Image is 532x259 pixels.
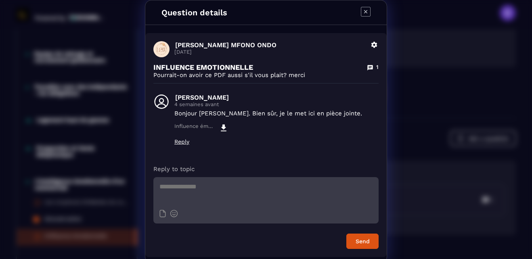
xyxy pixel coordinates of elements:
p: [PERSON_NAME] [175,94,379,101]
p: 4 semaines avant [174,101,379,107]
p: Influence émotionnelle.pdf [174,123,215,133]
p: Reply to topic [153,165,379,173]
button: Send [346,234,379,249]
p: INFLUENCE EMOTIONNELLE [153,63,253,71]
h4: Question details [161,8,227,17]
p: Pourrait-on avoir ce PDF aussi s'il vous plait? merci [153,71,379,79]
p: Reply [174,138,379,145]
p: Bonjour [PERSON_NAME]. Bien sûr, je le met ici en pièce jointe. [174,109,379,117]
p: [DATE] [174,49,366,55]
p: [PERSON_NAME] MFONO ONDO [175,41,366,49]
p: 1 [376,63,379,71]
